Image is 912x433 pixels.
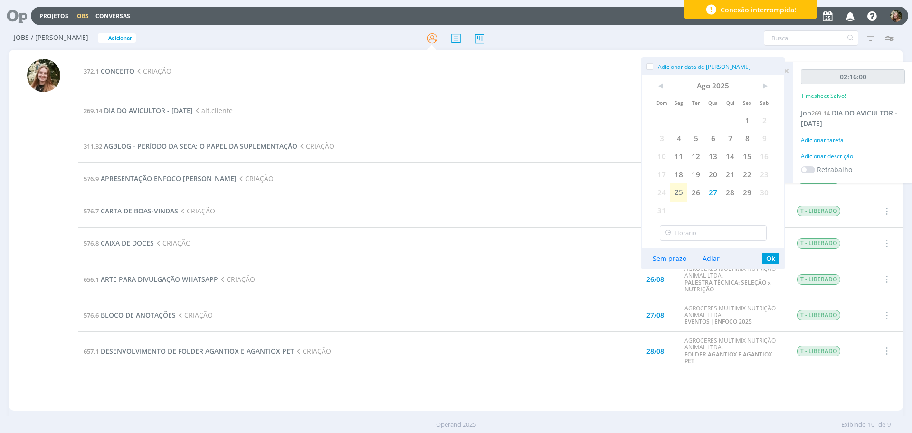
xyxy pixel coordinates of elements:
[797,238,840,249] span: T - LIBERADO
[84,311,99,319] span: 576.6
[670,183,687,202] span: 25
[756,93,773,111] span: Sab
[739,147,756,165] span: 15
[811,109,830,117] span: 269.14
[722,165,739,183] span: 21
[98,33,136,43] button: +Adicionar
[684,350,772,365] a: FOLDER AGANTIOX E AGANTIOX PET
[84,174,237,183] a: 576.9APRESENTAÇÃO ENFOCO [PERSON_NAME]
[658,63,750,71] span: Adicionar data de [PERSON_NAME]
[762,253,779,264] button: Ok
[739,93,756,111] span: Sex
[653,202,670,220] span: 31
[670,147,687,165] span: 11
[801,108,897,128] a: Job269.14DIA DO AVICULTOR - [DATE]
[797,310,840,320] span: T - LIBERADO
[101,310,176,319] span: BLOCO DE ANOTAÇÕES
[696,252,726,265] button: Adiar
[84,310,176,319] a: 576.6BLOCO DE ANOTAÇÕES
[756,165,773,183] span: 23
[93,12,133,20] button: Conversas
[84,142,102,151] span: 311.32
[797,206,840,216] span: T - LIBERADO
[756,129,773,147] span: 9
[756,111,773,129] span: 2
[684,305,782,326] div: AGROCERES MULTIMIX NUTRIÇÃO ANIMAL LTDA.
[670,93,687,111] span: Seg
[653,93,670,111] span: Dom
[646,348,664,355] div: 28/08
[237,174,274,183] span: CRIAÇÃO
[178,206,215,215] span: CRIAÇÃO
[101,239,154,248] span: CAIXA DE DOCES
[797,274,840,285] span: T - LIBERADO
[722,93,739,111] span: Qui
[704,165,722,183] span: 20
[684,266,782,293] div: AGROCERES MULTIMIX NUTRIÇÃO ANIMAL LTDA.
[101,174,237,183] span: APRESENTAÇÃO ENFOCO [PERSON_NAME]
[646,276,664,283] div: 26/08
[154,239,191,248] span: CRIAÇÃO
[31,34,88,42] span: / [PERSON_NAME]
[108,35,132,41] span: Adicionar
[704,183,722,202] span: 27
[104,106,193,115] span: DIA DO AVICULTOR - [DATE]
[95,12,130,20] a: Conversas
[14,34,29,42] span: Jobs
[722,183,739,202] span: 28
[797,346,840,356] span: T - LIBERADO
[722,147,739,165] span: 14
[653,165,670,183] span: 17
[134,67,171,76] span: CRIAÇÃO
[84,239,99,248] span: 576.8
[646,312,664,318] div: 27/08
[84,106,193,115] a: 269.14DIA DO AVICULTOR - [DATE]
[101,206,178,215] span: CARTA DE BOAS-VINDAS
[646,252,693,265] button: Sem prazo
[653,147,670,165] span: 10
[84,346,294,356] a: 657.1DESENVOLVIMENTO DE FOLDER AGANTIOX E AGANTIOX PET
[687,147,704,165] span: 12
[84,67,134,76] a: 372.1CONCEITO
[739,165,756,183] span: 22
[84,347,99,356] span: 657.1
[684,337,782,365] div: AGROCERES MULTIMIX NUTRIÇÃO ANIMAL LTDA.
[890,8,902,24] button: L
[801,136,905,144] div: Adicionar tarefa
[739,129,756,147] span: 8
[801,152,905,161] div: Adicionar descrição
[218,275,255,284] span: CRIAÇÃO
[801,108,897,128] span: DIA DO AVICULTOR - [DATE]
[84,67,99,76] span: 372.1
[704,129,722,147] span: 6
[294,346,331,356] span: CRIAÇÃO
[756,183,773,202] span: 30
[653,183,670,202] span: 24
[176,310,213,319] span: CRIAÇÃO
[687,93,704,111] span: Ter
[670,79,756,93] span: Ago 2025
[84,142,297,151] a: 311.32AGBLOG - PERÍODO DA SECA: O PAPEL DA SUPLEMENTAÇÃO
[75,12,89,20] a: Jobs
[817,164,852,174] label: Retrabalho
[653,129,670,147] span: 3
[756,147,773,165] span: 16
[39,12,68,20] a: Projetos
[101,67,134,76] span: CONCEITO
[297,142,334,151] span: CRIAÇÃO
[687,183,704,202] span: 26
[84,275,99,284] span: 656.1
[84,174,99,183] span: 576.9
[101,275,218,284] span: ARTE PARA DIVULGAÇÃO WHATSAPP
[84,239,154,248] a: 576.8CAIXA DE DOCES
[84,275,218,284] a: 656.1ARTE PARA DIVULGAÇÃO WHATSAPP
[684,279,771,293] a: PALESTRA TÉCNICA: SELEÇÃO x NUTRIÇÃO
[102,33,106,43] span: +
[660,225,767,241] input: Horário
[739,111,756,129] span: 1
[37,12,71,20] button: Projetos
[104,142,297,151] span: AGBLOG - PERÍODO DA SECA: O PAPEL DA SUPLEMENTAÇÃO
[670,129,687,147] span: 4
[756,79,773,93] span: >
[84,206,178,215] a: 576.7CARTA DE BOAS-VINDAS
